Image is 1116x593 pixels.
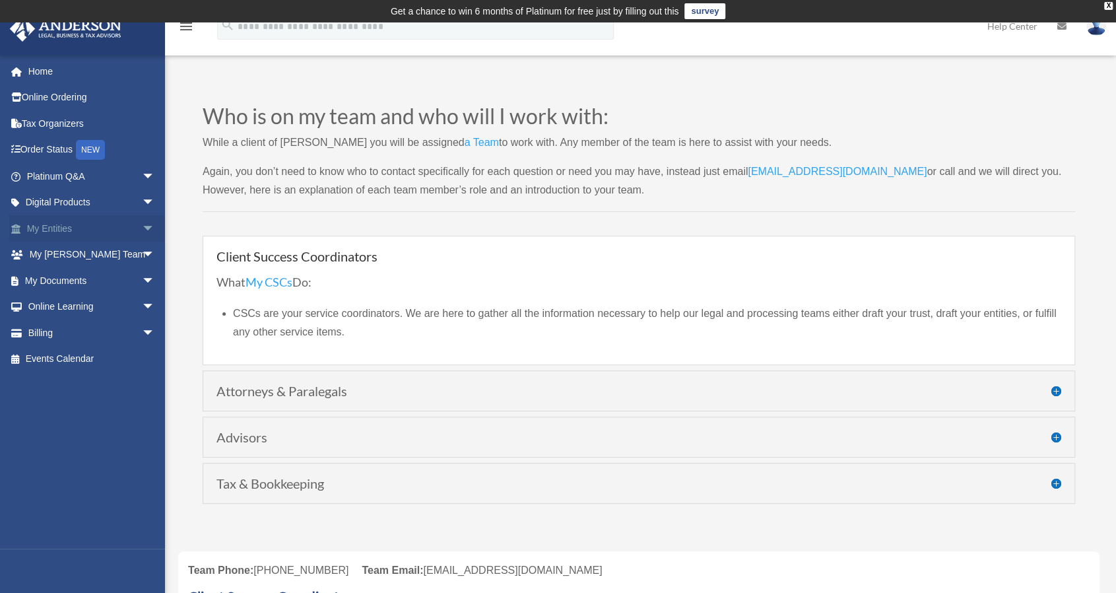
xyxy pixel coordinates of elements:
h2: Who is on my team and who will I work with: [203,106,1075,133]
div: NEW [76,140,105,160]
h4: Attorneys & Paralegals [216,384,1061,398]
span: arrow_drop_down [142,320,168,347]
a: Online Learningarrow_drop_down [9,294,175,320]
span: arrow_drop_down [142,294,168,321]
a: Order StatusNEW [9,137,175,164]
img: User Pic [1086,17,1106,36]
i: menu [178,18,194,34]
span: arrow_drop_down [142,163,168,190]
span: arrow_drop_down [142,242,168,269]
a: My [PERSON_NAME] Teamarrow_drop_down [9,242,175,268]
a: My Entitiesarrow_drop_down [9,215,175,242]
span: Team Phone: [188,565,253,576]
div: close [1104,2,1113,10]
h4: Advisors [216,431,1061,444]
a: Home [9,58,175,85]
img: Anderson Advisors Platinum Portal [6,16,125,42]
a: Billingarrow_drop_down [9,320,175,346]
span: arrow_drop_down [142,267,168,295]
span: arrow_drop_down [142,190,168,217]
i: search [220,18,235,32]
a: survey [684,3,725,19]
a: My Documentsarrow_drop_down [9,267,175,294]
p: While a client of [PERSON_NAME] you will be assigned to work with. Any member of the team is here... [203,133,1075,162]
a: Online Ordering [9,85,175,111]
a: My CSCs [246,275,292,296]
h4: Tax & Bookkeeping [216,477,1061,490]
a: menu [178,23,194,34]
span: What Do: [216,275,312,289]
a: Tax Organizers [9,110,175,137]
a: [EMAIL_ADDRESS][DOMAIN_NAME] [748,166,927,184]
div: [PHONE_NUMBER] [188,561,348,580]
div: [EMAIL_ADDRESS][DOMAIN_NAME] [362,561,602,580]
span: Team Email: [362,565,423,576]
a: Events Calendar [9,346,175,372]
a: Digital Productsarrow_drop_down [9,190,175,216]
span: CSCs are your service coordinators. We are here to gather all the information necessary to help o... [233,308,1056,337]
a: a Team [465,137,499,155]
span: arrow_drop_down [142,215,168,242]
p: Again, you don’t need to know who to contact specifically for each question or need you may have,... [203,162,1075,199]
a: Platinum Q&Aarrow_drop_down [9,163,175,190]
div: Get a chance to win 6 months of Platinum for free just by filling out this [391,3,679,19]
h4: Client Success Coordinators [216,250,1061,263]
